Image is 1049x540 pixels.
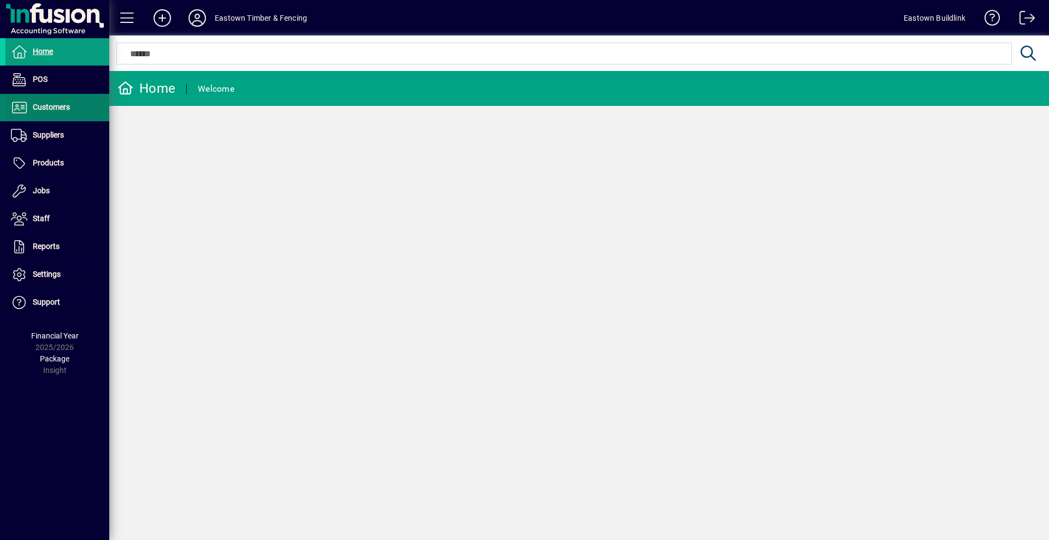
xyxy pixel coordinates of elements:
a: Products [5,150,109,177]
span: Staff [33,214,50,223]
span: Reports [33,242,60,251]
span: POS [33,75,48,84]
span: Jobs [33,186,50,195]
button: Add [145,8,180,28]
a: Reports [5,233,109,260]
div: Home [117,80,175,97]
span: Support [33,298,60,306]
div: Eastown Buildlink [904,9,965,27]
a: Staff [5,205,109,233]
span: Customers [33,103,70,111]
span: Financial Year [31,331,79,340]
div: Welcome [198,80,234,98]
span: Suppliers [33,130,64,139]
span: Settings [33,270,61,278]
span: Products [33,158,64,167]
a: Knowledge Base [976,2,1000,38]
a: Logout [1011,2,1035,38]
a: Suppliers [5,122,109,149]
a: POS [5,66,109,93]
div: Eastown Timber & Fencing [215,9,307,27]
a: Jobs [5,177,109,205]
a: Settings [5,261,109,288]
a: Customers [5,94,109,121]
a: Support [5,289,109,316]
button: Profile [180,8,215,28]
span: Package [40,354,69,363]
span: Home [33,47,53,56]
